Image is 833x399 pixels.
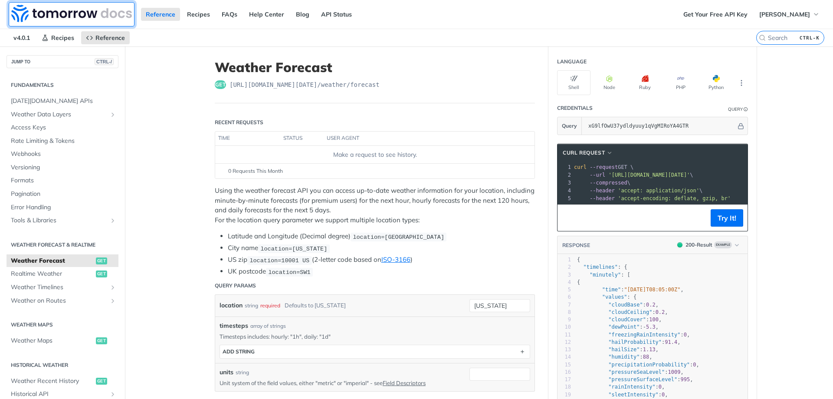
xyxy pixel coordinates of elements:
[109,284,116,291] button: Show subpages for Weather Timelines
[590,188,615,194] span: --header
[215,80,226,89] span: get
[574,164,587,170] span: curl
[11,190,116,198] span: Pagination
[577,317,662,323] span: : ,
[577,279,580,285] span: {
[608,332,680,338] span: "freezingRainIntensity"
[215,59,535,75] h1: Weather Forecast
[643,354,649,360] span: 88
[316,8,357,21] a: API Status
[577,302,659,308] span: : ,
[182,8,215,21] a: Recipes
[577,354,653,360] span: : ,
[558,301,571,309] div: 7
[673,241,743,249] button: 200200-ResultExample
[608,317,646,323] span: "cloudCover"
[230,80,380,89] span: https://api.tomorrow.io/v4/weather/forecast
[558,383,571,391] div: 18
[7,254,118,267] a: Weather Forecastget
[584,117,736,135] input: apikey
[577,339,681,345] span: : ,
[11,137,116,145] span: Rate Limiting & Tokens
[562,241,590,250] button: RESPONSE
[109,217,116,224] button: Show subpages for Tools & Libraries
[735,76,748,89] button: More Languages
[680,376,690,383] span: 995
[577,287,684,293] span: : ,
[96,270,107,277] span: get
[714,241,732,248] span: Example
[558,293,571,301] div: 6
[7,267,118,280] a: Realtime Weatherget
[602,294,627,300] span: "values"
[656,309,665,315] span: 0.2
[577,384,665,390] span: : ,
[7,174,118,187] a: Formats
[677,242,682,247] span: 200
[608,392,659,398] span: "sleetIntensity"
[558,323,571,331] div: 10
[11,377,94,386] span: Weather Recent History
[754,8,824,21] button: [PERSON_NAME]
[7,214,118,227] a: Tools & LibrariesShow subpages for Tools & Libraries
[618,188,699,194] span: 'accept: application/json'
[11,150,116,158] span: Webhooks
[37,31,79,44] a: Recipes
[608,362,690,368] span: "precipitationProbability"
[560,148,616,157] button: cURL Request
[220,345,530,358] button: ADD string
[7,108,118,121] a: Weather Data LayersShow subpages for Weather Data Layers
[577,362,699,368] span: : ,
[7,375,118,388] a: Weather Recent Historyget
[577,324,659,330] span: : ,
[699,70,733,95] button: Python
[11,283,107,292] span: Weather Timelines
[577,294,636,300] span: : {
[9,31,35,44] span: v4.0.1
[244,8,289,21] a: Help Center
[577,332,690,338] span: : ,
[268,269,310,275] span: location=SW1
[11,5,132,22] img: Tomorrow.io Weather API Docs
[577,369,684,375] span: : ,
[665,339,677,345] span: 91.4
[608,369,665,375] span: "pressureSeaLevel"
[646,324,656,330] span: 5.3
[608,339,662,345] span: "hailProbability"
[11,163,116,172] span: Versioning
[236,369,249,376] div: string
[577,376,693,383] span: : ,
[7,334,118,347] a: Weather Mapsget
[558,117,582,135] button: Query
[558,195,572,202] div: 5
[260,299,280,312] div: required
[649,317,659,323] span: 100
[228,243,535,253] li: City name
[590,180,627,186] span: --compressed
[577,264,627,270] span: : {
[659,384,662,390] span: 0
[141,8,180,21] a: Reference
[7,294,118,307] a: Weather on RoutesShow subpages for Weather on Routes
[602,287,621,293] span: "time"
[96,337,107,344] span: get
[574,180,630,186] span: \
[608,376,677,383] span: "pressureSurfaceLevel"
[738,79,745,87] svg: More ellipsis
[11,270,94,278] span: Realtime Weather
[215,132,280,145] th: time
[558,171,572,179] div: 2
[608,172,690,178] span: '[URL][DOMAIN_NAME][DATE]'
[353,234,444,240] span: location=[GEOGRAPHIC_DATA]
[245,299,258,312] div: string
[383,379,426,386] a: Field Descriptors
[228,255,535,265] li: US zip (2-letter code based on )
[558,286,571,293] div: 5
[220,379,456,387] p: Unit system of the field values, either "metric" or "imperial" - see
[7,321,118,329] h2: Weather Maps
[220,299,243,312] label: location
[583,264,617,270] span: "timelines"
[215,282,256,290] div: Query Params
[679,8,752,21] a: Get Your Free API Key
[668,369,681,375] span: 1009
